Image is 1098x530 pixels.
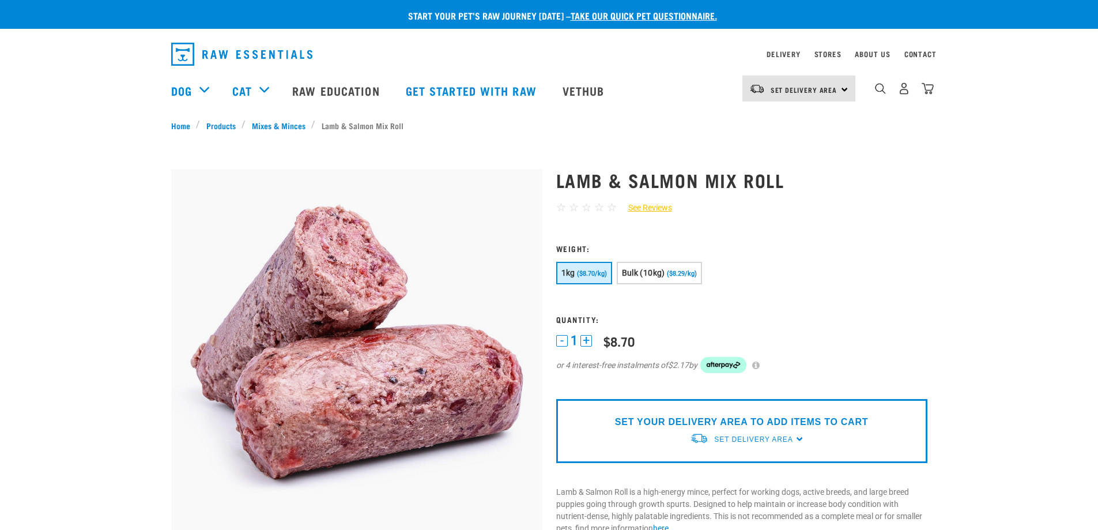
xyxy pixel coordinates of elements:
[162,38,937,70] nav: dropdown navigation
[607,201,617,214] span: ☆
[617,202,672,214] a: See Reviews
[855,52,890,56] a: About Us
[556,315,927,324] h3: Quantity:
[394,67,551,114] a: Get started with Raw
[622,268,665,277] span: Bulk (10kg)
[603,334,635,348] div: $8.70
[814,52,842,56] a: Stores
[232,82,252,99] a: Cat
[171,119,197,131] a: Home
[700,357,746,373] img: Afterpay
[569,201,579,214] span: ☆
[556,335,568,347] button: -
[922,82,934,95] img: home-icon@2x.png
[200,119,242,131] a: Products
[594,201,604,214] span: ☆
[561,268,575,277] span: 1kg
[615,415,868,429] p: SET YOUR DELIVERY AREA TO ADD ITEMS TO CART
[171,43,312,66] img: Raw Essentials Logo
[668,359,689,371] span: $2.17
[580,335,592,347] button: +
[667,270,697,277] span: ($8.29/kg)
[246,119,311,131] a: Mixes & Minces
[556,357,927,373] div: or 4 interest-free instalments of by
[171,82,192,99] a: Dog
[556,201,566,214] span: ☆
[556,262,612,284] button: 1kg ($8.70/kg)
[577,270,607,277] span: ($8.70/kg)
[582,201,591,214] span: ☆
[556,244,927,253] h3: Weight:
[771,88,837,92] span: Set Delivery Area
[281,67,394,114] a: Raw Education
[617,262,702,284] button: Bulk (10kg) ($8.29/kg)
[556,170,927,190] h1: Lamb & Salmon Mix Roll
[875,83,886,94] img: home-icon-1@2x.png
[767,52,800,56] a: Delivery
[571,13,717,18] a: take our quick pet questionnaire.
[714,435,793,443] span: Set Delivery Area
[571,334,578,347] span: 1
[749,84,765,94] img: van-moving.png
[551,67,619,114] a: Vethub
[898,82,910,95] img: user.png
[904,52,937,56] a: Contact
[690,433,708,445] img: van-moving.png
[171,119,927,131] nav: breadcrumbs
